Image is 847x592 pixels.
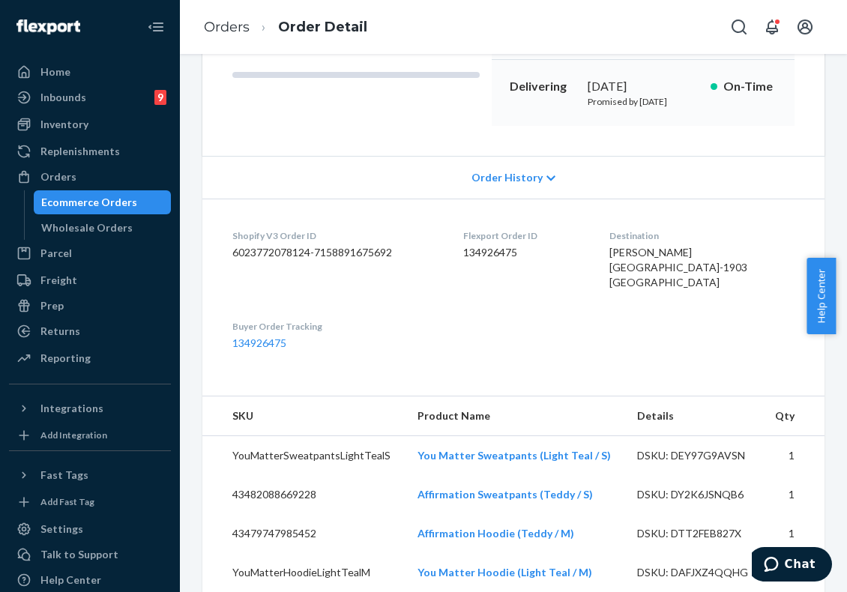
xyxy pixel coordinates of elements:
div: Fast Tags [40,468,88,483]
button: Open account menu [790,12,820,42]
div: Settings [40,522,83,537]
a: Returns [9,319,171,343]
div: Orders [40,169,76,184]
td: 43479747985452 [202,514,406,553]
a: Freight [9,268,171,292]
div: Talk to Support [40,547,118,562]
ol: breadcrumbs [192,5,379,49]
dt: Shopify V3 Order ID [232,229,439,242]
button: Help Center [807,258,836,334]
div: Freight [40,273,77,288]
td: 1 [762,475,825,514]
div: Ecommerce Orders [41,195,137,210]
p: Promised by [DATE] [588,95,698,108]
th: Product Name [406,396,626,436]
td: 1 [762,514,825,553]
td: 43482088669228 [202,475,406,514]
td: YouMatterSweatpantsLightTealS [202,435,406,475]
a: Orders [204,19,250,35]
a: Help Center [9,568,171,592]
a: Reporting [9,346,171,370]
img: Flexport logo [16,19,80,34]
button: Talk to Support [9,543,171,567]
a: Settings [9,517,171,541]
a: Wholesale Orders [34,216,172,240]
button: Open notifications [757,12,787,42]
div: Add Fast Tag [40,495,94,508]
a: Add Fast Tag [9,493,171,511]
dd: 134926475 [463,245,585,260]
th: Qty [762,396,825,436]
a: Orders [9,165,171,189]
a: 134926475 [232,336,286,349]
a: You Matter Sweatpants (Light Teal / S) [418,449,611,462]
div: Add Integration [40,429,107,441]
div: DSKU: DY2K6JSNQB6 [637,487,750,502]
button: Open Search Box [724,12,754,42]
span: [PERSON_NAME] [GEOGRAPHIC_DATA]-1903 [GEOGRAPHIC_DATA] [609,246,747,289]
a: Order Detail [278,19,367,35]
div: [DATE] [588,78,698,95]
dt: Buyer Order Tracking [232,320,439,333]
button: Integrations [9,396,171,420]
button: Fast Tags [9,463,171,487]
a: Home [9,60,171,84]
dd: 6023772078124-7158891675692 [232,245,439,260]
div: Integrations [40,401,103,416]
a: Inbounds9 [9,85,171,109]
td: YouMatterHoodieLightTealM [202,553,406,592]
p: On-Time [723,78,777,95]
div: DSKU: DAFJXZ4QQHG [637,565,750,580]
a: Ecommerce Orders [34,190,172,214]
div: Reporting [40,351,91,366]
div: Inventory [40,117,88,132]
div: Wholesale Orders [41,220,133,235]
a: Parcel [9,241,171,265]
div: Home [40,64,70,79]
a: Inventory [9,112,171,136]
div: Returns [40,324,80,339]
th: Details [625,396,762,436]
div: Help Center [40,573,101,588]
div: Prep [40,298,64,313]
div: DSKU: DTT2FEB827X [637,526,750,541]
div: Inbounds [40,90,86,105]
button: Close Navigation [141,12,171,42]
div: Parcel [40,246,72,261]
a: You Matter Hoodie (Light Teal / M) [418,566,592,579]
a: Add Integration [9,426,171,444]
iframe: Opens a widget where you can chat to one of our agents [752,547,832,585]
span: Order History [471,170,543,185]
div: 9 [154,90,166,105]
td: 1 [762,435,825,475]
dt: Destination [609,229,795,242]
dt: Flexport Order ID [463,229,585,242]
a: Replenishments [9,139,171,163]
div: DSKU: DEY97G9AVSN [637,448,750,463]
div: Replenishments [40,144,120,159]
p: Delivering [510,78,576,95]
a: Prep [9,294,171,318]
a: Affirmation Sweatpants (Teddy / S) [418,488,593,501]
th: SKU [202,396,406,436]
a: Affirmation Hoodie (Teddy / M) [418,527,574,540]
